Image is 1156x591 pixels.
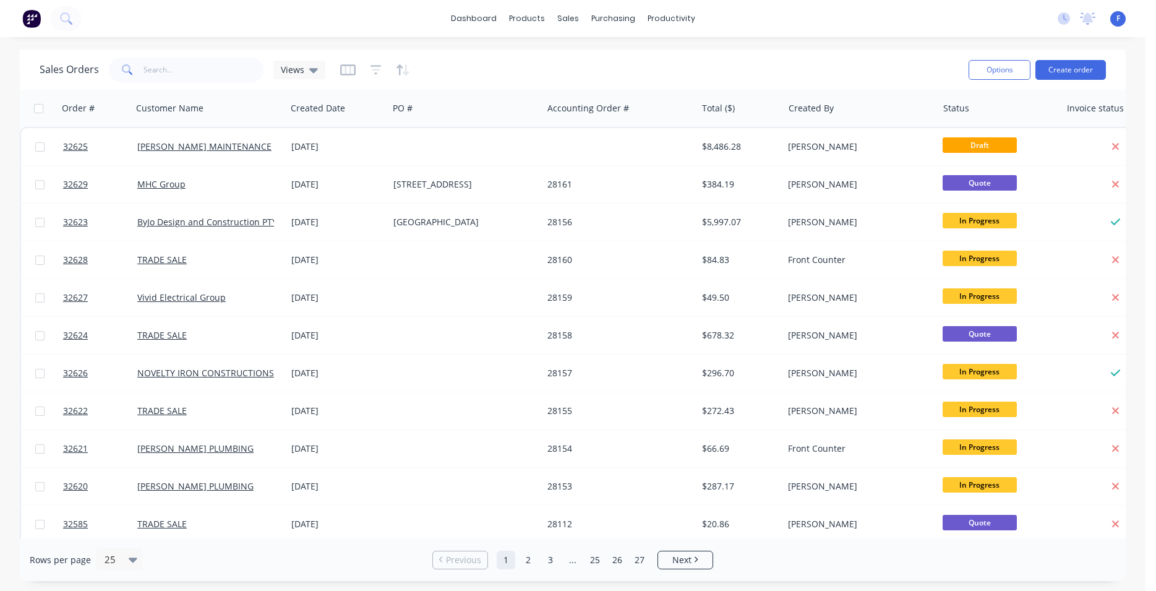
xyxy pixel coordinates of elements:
a: Next page [658,554,713,566]
button: Create order [1035,60,1106,80]
div: [STREET_ADDRESS] [393,178,531,191]
a: Page 2 [519,551,537,569]
span: In Progress [943,402,1017,417]
div: [DATE] [291,254,383,266]
a: Vivid Electrical Group [137,291,226,303]
a: 32627 [63,279,137,316]
span: 32622 [63,405,88,417]
div: 28155 [547,405,685,417]
span: Next [672,554,691,566]
div: [PERSON_NAME] [788,518,925,530]
div: PO # [393,102,413,114]
a: Page 26 [608,551,627,569]
span: In Progress [943,477,1017,493]
div: 28154 [547,442,685,455]
div: Total ($) [702,102,735,114]
div: [DATE] [291,442,383,455]
div: [DATE] [291,480,383,493]
span: In Progress [943,364,1017,379]
span: Quote [943,515,1017,530]
a: Previous page [433,554,487,566]
div: productivity [641,9,701,28]
span: Quote [943,175,1017,191]
div: [DATE] [291,367,383,379]
a: dashboard [445,9,503,28]
div: [DATE] [291,178,383,191]
div: Customer Name [136,102,203,114]
span: 32623 [63,216,88,228]
div: $296.70 [702,367,774,379]
div: [PERSON_NAME] [788,216,925,228]
div: 28160 [547,254,685,266]
div: [DATE] [291,405,383,417]
div: [DATE] [291,291,383,304]
input: Search... [143,58,264,82]
span: In Progress [943,288,1017,304]
a: TRADE SALE [137,405,187,416]
span: Quote [943,326,1017,342]
span: 32620 [63,480,88,493]
div: [PERSON_NAME] [788,405,925,417]
span: 32624 [63,329,88,342]
div: 28161 [547,178,685,191]
div: [DATE] [291,216,383,228]
a: Page 25 [586,551,604,569]
a: Page 27 [630,551,649,569]
a: 32623 [63,204,137,241]
a: 32620 [63,468,137,505]
span: Views [281,63,304,76]
div: $678.32 [702,329,774,342]
div: $5,997.07 [702,216,774,228]
div: [PERSON_NAME] [788,480,925,493]
div: [PERSON_NAME] [788,178,925,191]
div: [DATE] [291,329,383,342]
span: In Progress [943,213,1017,228]
div: Created Date [291,102,345,114]
ul: Pagination [427,551,718,569]
div: [GEOGRAPHIC_DATA] [393,216,531,228]
div: [PERSON_NAME] [788,140,925,153]
div: [PERSON_NAME] [788,367,925,379]
a: MHC Group [137,178,186,190]
a: 32622 [63,392,137,429]
div: $272.43 [702,405,774,417]
a: 32624 [63,317,137,354]
div: purchasing [585,9,641,28]
div: Accounting Order # [547,102,629,114]
a: TRADE SALE [137,254,187,265]
span: 32626 [63,367,88,379]
div: [DATE] [291,518,383,530]
a: Page 3 [541,551,560,569]
a: Page 1 is your current page [497,551,515,569]
span: In Progress [943,439,1017,455]
div: $66.69 [702,442,774,455]
a: [PERSON_NAME] MAINTENANCE [137,140,272,152]
img: Factory [22,9,41,28]
span: In Progress [943,251,1017,266]
a: 32626 [63,355,137,392]
div: sales [551,9,585,28]
div: $49.50 [702,291,774,304]
a: 32625 [63,128,137,165]
div: $20.86 [702,518,774,530]
a: ByJo Design and Construction PTY LTD [137,216,295,228]
div: Order # [62,102,95,114]
a: [PERSON_NAME] PLUMBING [137,442,254,454]
div: 28157 [547,367,685,379]
button: Options [969,60,1030,80]
div: 28153 [547,480,685,493]
span: 32585 [63,518,88,530]
div: Invoice status [1067,102,1124,114]
span: 32629 [63,178,88,191]
div: [DATE] [291,140,383,153]
a: NOVELTY IRON CONSTRUCTIONS PTY LTD [137,367,309,379]
div: products [503,9,551,28]
span: 32625 [63,140,88,153]
span: 32621 [63,442,88,455]
span: 32627 [63,291,88,304]
div: [PERSON_NAME] [788,329,925,342]
div: $84.83 [702,254,774,266]
span: F [1116,13,1120,24]
div: Front Counter [788,254,925,266]
a: 32585 [63,506,137,543]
